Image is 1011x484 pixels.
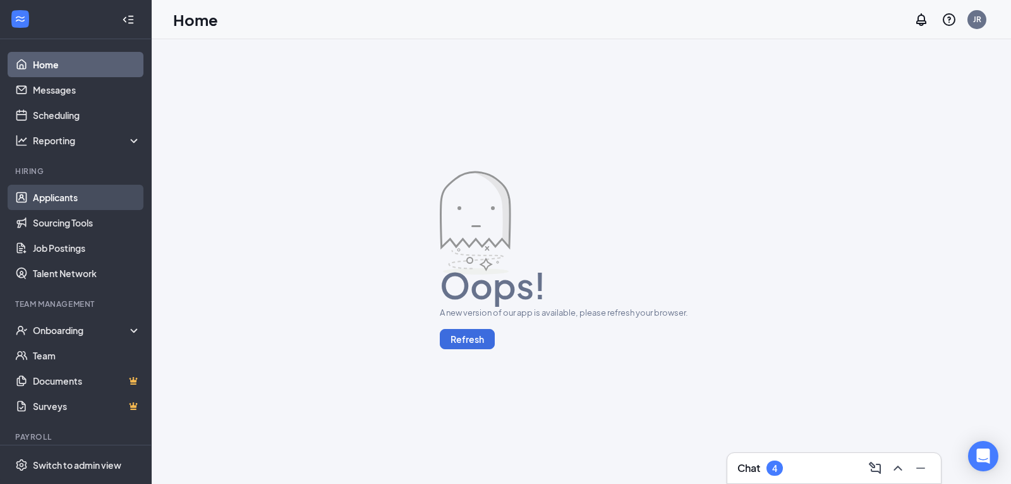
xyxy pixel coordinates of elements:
button: ChevronUp [888,458,908,478]
button: ComposeMessage [865,458,885,478]
a: Scheduling [33,102,141,128]
div: JR [973,14,981,25]
svg: Minimize [913,461,928,476]
button: Minimize [911,458,931,478]
a: SurveysCrown [33,394,141,419]
svg: QuestionInfo [941,12,957,27]
h3: Chat [737,461,760,475]
div: Team Management [15,299,138,309]
div: Open Intercom Messenger [968,441,998,471]
a: Sourcing Tools [33,210,141,235]
div: 4 [772,463,777,474]
svg: Notifications [914,12,929,27]
svg: ChevronUp [890,461,905,476]
a: Applicants [33,185,141,210]
div: Payroll [15,431,138,442]
button: Refresh [440,329,495,349]
a: Messages [33,77,141,102]
a: Team [33,343,141,368]
div: Reporting [33,134,142,147]
svg: Collapse [122,13,135,26]
div: Onboarding [33,324,130,337]
div: Hiring [15,166,138,177]
a: Home [33,52,141,77]
a: DocumentsCrown [33,368,141,394]
svg: Analysis [15,134,28,147]
svg: WorkstreamLogo [14,13,27,25]
img: error [440,171,511,275]
svg: Settings [15,459,28,471]
div: A new version of our app is available, please refresh your browser. [440,306,723,319]
svg: ComposeMessage [868,461,883,476]
svg: UserCheck [15,324,28,337]
h1: Oops! [440,275,723,296]
h1: Home [173,9,218,30]
a: Job Postings [33,235,141,261]
div: Switch to admin view [33,459,121,471]
a: Talent Network [33,261,141,286]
